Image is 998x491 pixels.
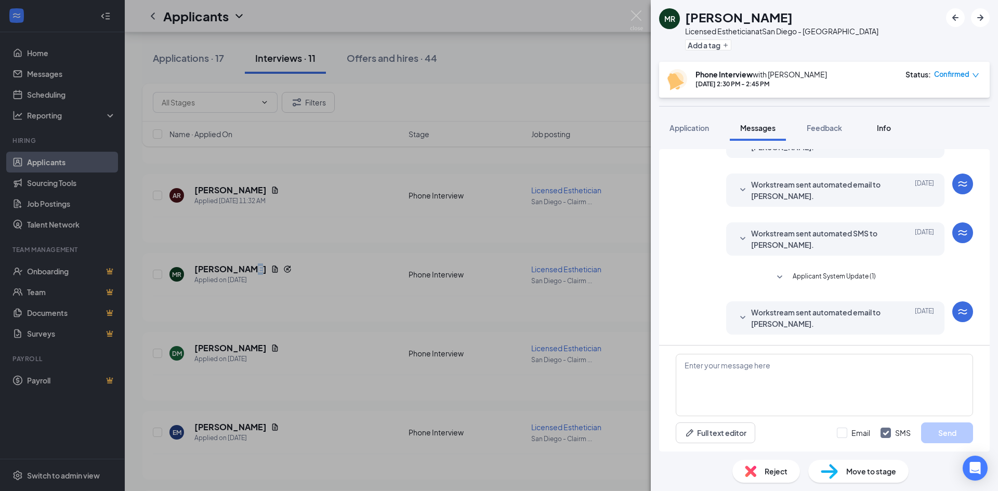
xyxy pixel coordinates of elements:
[685,39,731,50] button: PlusAdd a tag
[685,26,878,36] div: Licensed Esthetician at San Diego - [GEOGRAPHIC_DATA]
[846,466,896,477] span: Move to stage
[934,69,969,79] span: Confirmed
[723,42,729,48] svg: Plus
[956,306,969,318] svg: WorkstreamLogo
[737,233,749,245] svg: SmallChevronDown
[664,14,675,24] div: MR
[956,227,969,239] svg: WorkstreamLogo
[773,271,786,284] svg: SmallChevronDown
[915,228,934,250] span: [DATE]
[921,422,973,443] button: Send
[877,123,891,132] span: Info
[737,312,749,324] svg: SmallChevronDown
[695,69,827,79] div: with [PERSON_NAME]
[685,428,695,438] svg: Pen
[685,8,793,26] h1: [PERSON_NAME]
[695,79,827,88] div: [DATE] 2:30 PM - 2:45 PM
[740,123,776,132] span: Messages
[974,11,987,24] svg: ArrowRight
[793,271,876,284] span: Applicant System Update (1)
[963,456,988,481] div: Open Intercom Messenger
[751,179,887,202] span: Workstream sent automated email to [PERSON_NAME].
[946,8,965,27] button: ArrowLeftNew
[915,179,934,202] span: [DATE]
[949,11,962,24] svg: ArrowLeftNew
[751,307,887,329] span: Workstream sent automated email to [PERSON_NAME].
[915,307,934,329] span: [DATE]
[972,72,979,79] span: down
[971,8,990,27] button: ArrowRight
[765,466,787,477] span: Reject
[751,228,887,250] span: Workstream sent automated SMS to [PERSON_NAME].
[773,271,876,284] button: SmallChevronDownApplicant System Update (1)
[956,178,969,190] svg: WorkstreamLogo
[905,69,931,79] div: Status :
[676,422,755,443] button: Full text editorPen
[669,123,709,132] span: Application
[807,123,842,132] span: Feedback
[737,184,749,196] svg: SmallChevronDown
[695,70,753,79] b: Phone Interview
